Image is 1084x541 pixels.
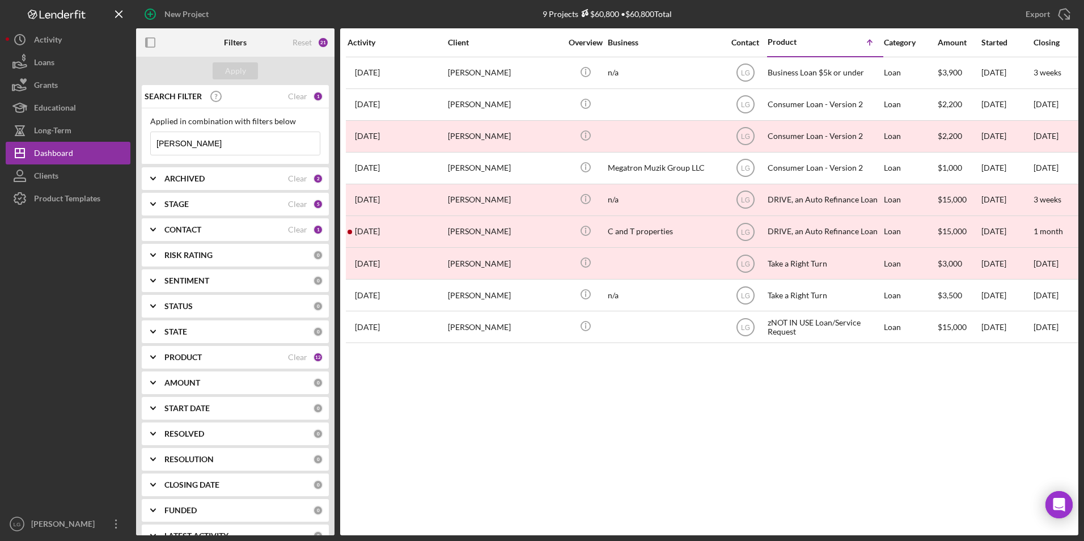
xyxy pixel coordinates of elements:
b: CONTACT [164,225,201,234]
time: 2025-09-25 15:29 [355,227,380,236]
div: $2,200 [938,121,980,151]
div: [DATE] [981,280,1032,310]
b: SENTIMENT [164,276,209,285]
div: Activity [34,28,62,54]
time: 2024-03-04 17:39 [355,100,380,109]
b: START DATE [164,404,210,413]
div: [DATE] [981,58,1032,88]
div: Category [884,38,937,47]
time: 2025-04-22 18:50 [355,291,380,300]
div: $3,000 [938,248,980,278]
div: Clear [288,200,307,209]
div: Loan [884,312,937,342]
button: New Project [136,3,220,26]
div: [PERSON_NAME] [448,185,561,215]
time: 2025-09-29 22:07 [355,68,380,77]
div: 12 [313,352,323,362]
b: RESOLVED [164,429,204,438]
div: Loan [884,121,937,151]
div: Loan [884,153,937,183]
div: Overview [564,38,607,47]
div: Consumer Loan - Version 2 [768,90,881,120]
text: LG [740,291,750,299]
time: [DATE] [1034,99,1058,109]
div: Amount [938,38,980,47]
div: [PERSON_NAME] [448,312,561,342]
div: C and T properties [608,217,721,247]
div: [PERSON_NAME] [448,248,561,278]
div: 0 [313,505,323,515]
b: RISK RATING [164,251,213,260]
div: Grants [34,74,58,99]
button: Export [1014,3,1078,26]
span: $3,500 [938,290,962,300]
b: SEARCH FILTER [145,92,202,101]
a: Long-Term [6,119,130,142]
div: Activity [348,38,447,47]
div: Apply [225,62,246,79]
a: Educational [6,96,130,119]
div: 1 [313,91,323,102]
span: $15,000 [938,322,967,332]
div: 0 [313,454,323,464]
div: 21 [317,37,329,48]
a: Loans [6,51,130,74]
text: LG [740,196,750,204]
div: New Project [164,3,209,26]
time: 3 weeks [1034,195,1061,204]
div: Clients [34,164,58,190]
div: Client [448,38,561,47]
button: Grants [6,74,130,96]
div: Product [768,37,824,47]
time: [DATE] [1034,259,1058,268]
b: STATUS [164,302,193,311]
div: $3,900 [938,58,980,88]
div: Loan [884,58,937,88]
div: Clear [288,353,307,362]
text: LG [740,260,750,268]
time: 1 month [1034,226,1063,236]
div: 9 Projects • $60,800 Total [543,9,672,19]
a: Activity [6,28,130,51]
div: 0 [313,480,323,490]
time: [DATE] [1034,131,1058,141]
div: Clear [288,225,307,234]
div: Clear [288,174,307,183]
div: Loans [34,51,54,77]
div: DRIVE, an Auto Refinance Loan [768,185,881,215]
div: [DATE] [981,312,1032,342]
div: Applied in combination with filters below [150,117,320,126]
div: 5 [313,199,323,209]
div: 0 [313,327,323,337]
text: LG [740,69,750,77]
time: 2023-04-24 21:00 [355,323,380,332]
div: [DATE] [981,90,1032,120]
div: Dashboard [34,142,73,167]
div: Product Templates [34,187,100,213]
time: [DATE] [1034,290,1058,300]
time: 2025-01-29 23:41 [355,259,380,268]
div: [PERSON_NAME] [28,513,102,538]
div: 0 [313,276,323,286]
time: 3 weeks [1034,67,1061,77]
div: Clear [288,92,307,101]
b: FUNDED [164,506,197,515]
div: n/a [608,280,721,310]
div: 0 [313,301,323,311]
div: Consumer Loan - Version 2 [768,121,881,151]
time: [DATE] [1034,322,1058,332]
div: Educational [34,96,76,122]
div: Loan [884,248,937,278]
a: Product Templates [6,187,130,210]
div: Loan [884,185,937,215]
div: [DATE] [981,217,1032,247]
div: [DATE] [981,153,1032,183]
text: LG [14,521,21,527]
div: Loan [884,90,937,120]
time: [DATE] [1034,163,1058,172]
div: Loan [884,280,937,310]
button: Dashboard [6,142,130,164]
div: Take a Right Turn [768,248,881,278]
